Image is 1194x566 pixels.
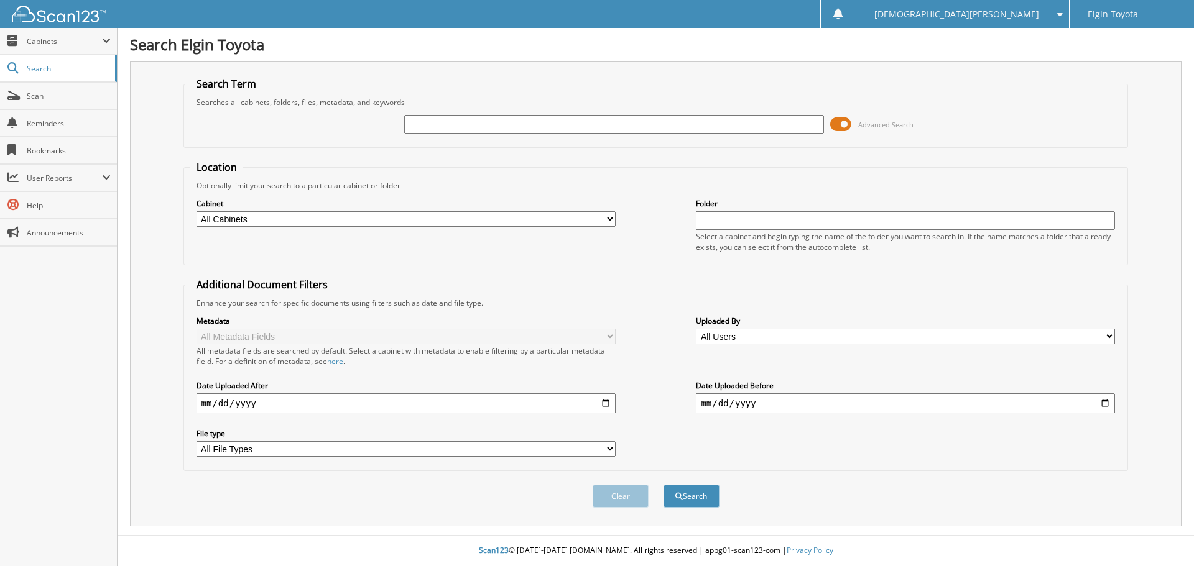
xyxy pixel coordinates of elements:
[197,428,616,439] label: File type
[190,278,334,291] legend: Additional Document Filters
[190,180,1122,191] div: Optionally limit your search to a particular cabinet or folder
[27,200,111,211] span: Help
[190,77,262,91] legend: Search Term
[130,34,1182,55] h1: Search Elgin Toyota
[696,380,1115,391] label: Date Uploaded Before
[197,380,616,391] label: Date Uploaded After
[664,485,720,508] button: Search
[858,120,914,129] span: Advanced Search
[27,63,109,74] span: Search
[190,160,243,174] legend: Location
[27,227,111,238] span: Announcements
[118,536,1194,566] div: © [DATE]-[DATE] [DOMAIN_NAME]. All rights reserved | appg01-scan123-com |
[27,36,102,47] span: Cabinets
[190,97,1122,107] div: Searches all cabinets, folders, files, metadata, and keywords
[12,6,106,22] img: scan123-logo-white.svg
[479,545,509,555] span: Scan123
[1132,506,1194,566] iframe: Chat Widget
[696,316,1115,326] label: Uploaded By
[696,393,1115,413] input: end
[874,11,1039,18] span: [DEMOGRAPHIC_DATA][PERSON_NAME]
[787,545,833,555] a: Privacy Policy
[197,345,616,367] div: All metadata fields are searched by default. Select a cabinet with metadata to enable filtering b...
[1088,11,1138,18] span: Elgin Toyota
[327,356,343,367] a: here
[27,145,111,156] span: Bookmarks
[197,198,616,209] label: Cabinet
[197,316,616,326] label: Metadata
[190,298,1122,308] div: Enhance your search for specific documents using filters such as date and file type.
[696,231,1115,252] div: Select a cabinet and begin typing the name of the folder you want to search in. If the name match...
[593,485,649,508] button: Clear
[197,393,616,413] input: start
[27,173,102,183] span: User Reports
[27,118,111,129] span: Reminders
[27,91,111,101] span: Scan
[696,198,1115,209] label: Folder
